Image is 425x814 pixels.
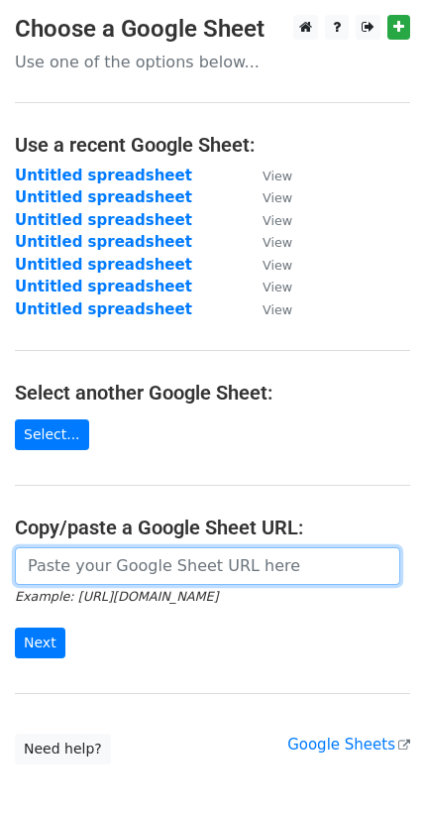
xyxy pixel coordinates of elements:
[263,302,292,317] small: View
[15,211,192,229] a: Untitled spreadsheet
[15,419,89,450] a: Select...
[263,258,292,273] small: View
[15,167,192,184] a: Untitled spreadsheet
[15,233,192,251] a: Untitled spreadsheet
[15,278,192,295] a: Untitled spreadsheet
[243,188,292,206] a: View
[15,628,65,658] input: Next
[243,211,292,229] a: View
[326,719,425,814] iframe: Chat Widget
[15,188,192,206] a: Untitled spreadsheet
[287,736,410,754] a: Google Sheets
[15,52,410,72] p: Use one of the options below...
[15,256,192,274] a: Untitled spreadsheet
[263,280,292,294] small: View
[243,167,292,184] a: View
[243,300,292,318] a: View
[263,190,292,205] small: View
[243,233,292,251] a: View
[15,547,400,585] input: Paste your Google Sheet URL here
[15,734,111,764] a: Need help?
[15,516,410,539] h4: Copy/paste a Google Sheet URL:
[15,133,410,157] h4: Use a recent Google Sheet:
[243,256,292,274] a: View
[263,235,292,250] small: View
[15,381,410,405] h4: Select another Google Sheet:
[15,300,192,318] a: Untitled spreadsheet
[15,15,410,44] h3: Choose a Google Sheet
[243,278,292,295] a: View
[263,169,292,183] small: View
[263,213,292,228] small: View
[15,589,218,604] small: Example: [URL][DOMAIN_NAME]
